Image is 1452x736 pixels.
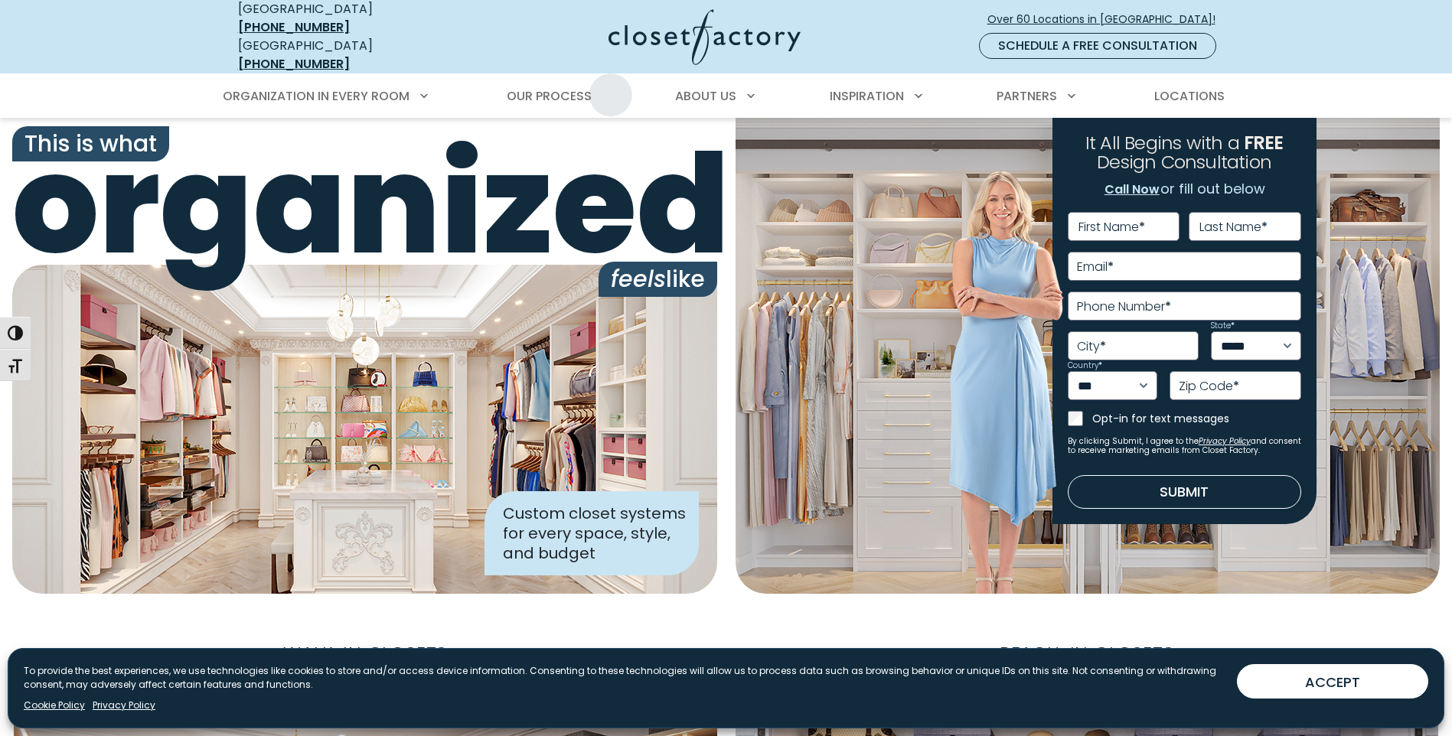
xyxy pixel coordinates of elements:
span: Over 60 Locations in [GEOGRAPHIC_DATA]! [987,11,1228,28]
span: Inspiration [830,87,904,105]
nav: Primary Menu [212,75,1241,118]
span: organized [12,137,717,274]
span: Design Consultation [1097,150,1271,175]
a: Schedule a Free Consultation [979,33,1216,59]
span: Organization in Every Room [223,87,409,105]
button: Submit [1068,475,1301,509]
label: State [1211,322,1235,330]
a: [PHONE_NUMBER] [238,55,350,73]
button: ACCEPT [1237,664,1428,699]
label: City [1077,340,1106,353]
label: Zip Code [1179,380,1239,392]
p: To provide the best experiences, we use technologies like cookies to store and/or access device i... [24,664,1225,692]
small: By clicking Submit, I agree to the and consent to receive marketing emails from Closet Factory. [1068,437,1301,455]
i: feels [611,262,666,295]
a: Call Now [1104,180,1160,200]
span: It All Begins with a [1085,130,1239,155]
img: Closet Factory Logo [609,9,801,65]
label: Last Name [1199,221,1268,233]
a: [PHONE_NUMBER] [238,18,350,36]
span: FREE [1244,130,1284,155]
span: Locations [1154,87,1225,105]
label: Country [1068,362,1102,370]
span: like [599,262,717,297]
label: Email [1077,261,1114,273]
p: or fill out below [1104,178,1265,200]
label: Phone Number [1077,301,1171,313]
a: Privacy Policy [93,699,155,712]
span: Walk-In Closets [271,637,459,670]
span: Reach-In Closets [987,637,1186,670]
span: About Us [675,87,736,105]
span: Our Process [507,87,592,105]
div: Custom closet systems for every space, style, and budget [485,491,699,575]
label: Opt-in for text messages [1092,411,1301,426]
a: Over 60 Locations in [GEOGRAPHIC_DATA]! [987,6,1228,33]
label: First Name [1078,221,1145,233]
a: Cookie Policy [24,699,85,712]
span: Partners [997,87,1057,105]
a: Privacy Policy [1199,435,1251,447]
div: [GEOGRAPHIC_DATA] [238,37,460,73]
img: Closet Factory designed closet [12,265,717,594]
